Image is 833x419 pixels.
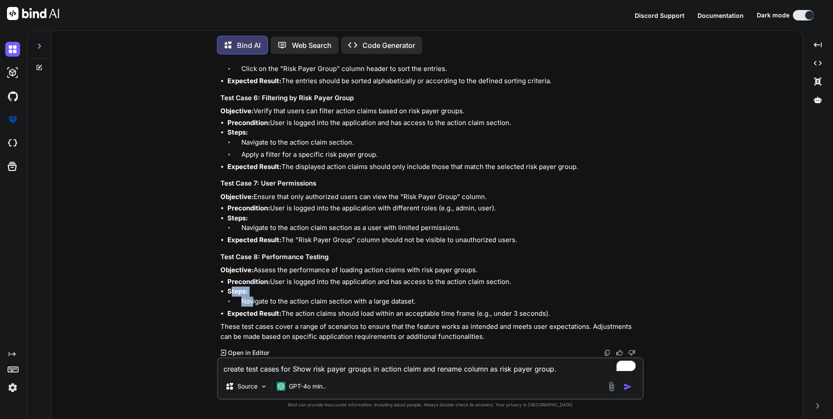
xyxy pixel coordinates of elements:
img: GPT-4o mini [277,382,285,391]
p: Assess the performance of loading action claims with risk payer groups. [220,265,642,275]
li: User is logged into the application and has access to the action claim section. [227,277,642,287]
img: cloudideIcon [5,136,20,151]
li: Navigate to the action claim section as a user with limited permissions. [234,223,642,235]
p: These test cases cover a range of scenarios to ensure that the feature works as intended and meet... [220,322,642,341]
strong: Objective: [220,107,254,115]
button: Discord Support [635,11,684,20]
li: User is logged into the application and has access to the action claim section. [227,118,642,128]
strong: Expected Result: [227,236,281,244]
img: Pick Models [260,383,268,390]
li: User is logged into the application with different roles (e.g., admin, user). [227,203,642,213]
button: Documentation [698,11,744,20]
h3: Test Case 8: Performance Testing [220,252,642,262]
h3: Test Case 6: Filtering by Risk Payer Group [220,93,642,103]
li: Navigate to the action claim section with a large dataset. [234,297,642,309]
li: The "Risk Payer Group" column should not be visible to unauthorized users. [227,235,642,245]
strong: Steps: [227,214,248,222]
strong: Expected Result: [227,77,281,85]
strong: Steps: [227,287,248,295]
img: icon [623,382,632,391]
img: githubDark [5,89,20,104]
img: attachment [606,382,616,392]
h3: Test Case 7: User Permissions [220,179,642,189]
p: Bind can provide inaccurate information, including about people. Always double-check its answers.... [217,402,644,408]
strong: Precondition: [227,118,270,127]
span: Dark mode [757,11,789,20]
p: Web Search [292,40,332,51]
strong: Objective: [220,193,254,201]
li: Click on the "Risk Payer Group" column header to sort the entries. [234,64,642,76]
p: Verify that users can filter action claims based on risk payer groups. [220,106,642,116]
li: The entries should be sorted alphabetically or according to the defined sorting criteria. [227,76,642,86]
strong: Expected Result: [227,162,281,171]
strong: Expected Result: [227,309,281,318]
img: darkChat [5,42,20,57]
strong: Objective: [220,266,254,274]
li: The displayed action claims should only include those that match the selected risk payer group. [227,162,642,172]
li: Apply a filter for a specific risk payer group. [234,150,642,162]
img: premium [5,112,20,127]
img: Bind AI [7,7,59,20]
li: Navigate to the action claim section. [234,138,642,150]
strong: Precondition: [227,277,270,286]
p: Code Generator [362,40,415,51]
textarea: To enrich screen reader interactions, please activate Accessibility in Grammarly extension settings [218,358,643,374]
img: like [616,349,623,356]
span: Discord Support [635,12,684,19]
p: Bind AI [237,40,261,51]
p: Open in Editor [228,348,269,357]
img: settings [5,380,20,395]
p: Source [237,382,257,391]
strong: Precondition: [227,204,270,212]
img: darkAi-studio [5,65,20,80]
strong: Steps: [227,128,248,136]
p: GPT-4o min.. [289,382,326,391]
p: Ensure that only authorized users can view the "Risk Payer Group" column. [220,192,642,202]
li: The action claims should load within an acceptable time frame (e.g., under 3 seconds). [227,309,642,319]
span: Documentation [698,12,744,19]
img: copy [604,349,611,356]
img: dislike [628,349,635,356]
